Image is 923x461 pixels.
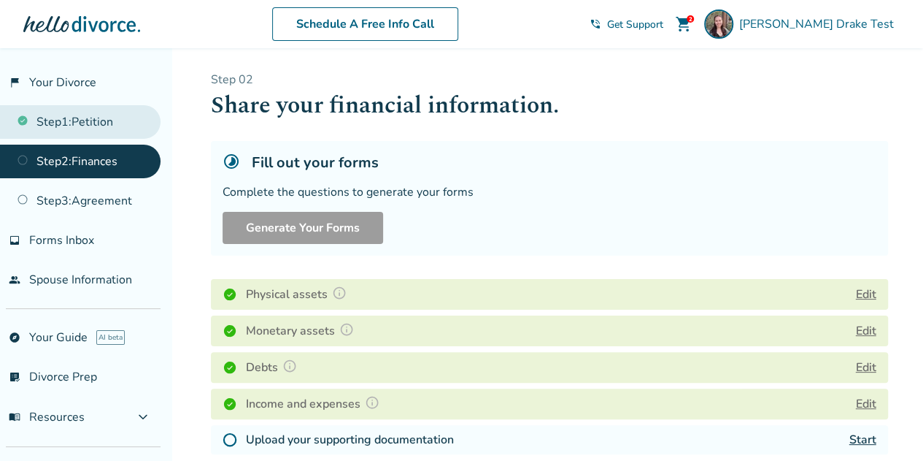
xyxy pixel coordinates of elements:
[272,7,458,41] a: Schedule A Free Info Call
[246,431,454,449] h4: Upload your supporting documentation
[246,321,358,340] h4: Monetary assets
[223,212,383,244] button: Generate Your Forms
[246,285,351,304] h4: Physical assets
[687,15,694,23] div: 2
[246,358,301,377] h4: Debts
[223,184,876,200] div: Complete the questions to generate your forms
[704,9,733,39] img: Hannah Drake
[9,332,20,343] span: explore
[856,322,876,340] button: Edit
[223,287,237,302] img: Completed
[211,72,888,88] p: Step 0 2
[29,232,94,248] span: Forms Inbox
[590,18,663,31] a: phone_in_talkGet Support
[9,235,20,246] span: inbox
[607,18,663,31] span: Get Support
[9,274,20,286] span: people
[856,359,876,376] button: Edit
[849,432,876,448] a: Start
[134,408,152,426] span: expand_more
[590,18,601,30] span: phone_in_talk
[339,322,354,337] img: Question Mark
[223,324,237,338] img: Completed
[246,395,384,414] h4: Income and expenses
[739,16,900,32] span: [PERSON_NAME] Drake Test
[9,411,20,423] span: menu_book
[211,88,888,123] h1: Share your financial information.
[96,330,125,345] span: AI beta
[223,433,237,447] img: Not Started
[850,391,923,461] iframe: Chat Widget
[9,409,85,425] span: Resources
[856,286,876,303] button: Edit
[9,77,20,88] span: flag_2
[282,359,297,373] img: Question Mark
[365,395,379,410] img: Question Mark
[223,360,237,375] img: Completed
[252,153,379,172] h5: Fill out your forms
[332,286,347,300] img: Question Mark
[223,397,237,411] img: Completed
[9,371,20,383] span: list_alt_check
[675,15,692,33] span: shopping_cart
